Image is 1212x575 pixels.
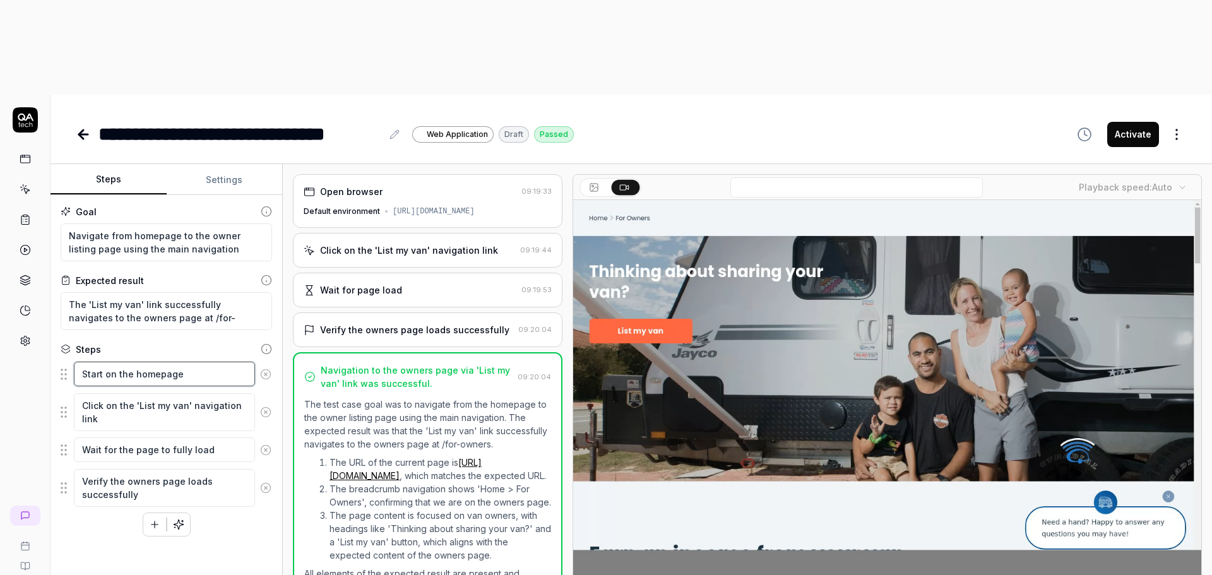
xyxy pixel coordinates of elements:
div: Suggestions [61,468,272,507]
button: Remove step [255,400,276,425]
a: Book a call with us [5,531,45,551]
span: Web Application [427,129,488,140]
time: 09:19:53 [521,285,552,294]
button: Steps [50,165,167,195]
div: Verify the owners page loads successfully [320,323,509,336]
div: Open browser [320,185,383,198]
time: 09:20:04 [518,372,551,381]
div: Steps [76,343,101,356]
a: Web Application [412,126,494,143]
div: Expected result [76,274,144,287]
time: 09:19:44 [520,246,552,254]
div: Suggestions [61,361,272,388]
div: [URL][DOMAIN_NAME] [393,206,475,217]
a: New conversation [10,506,40,526]
div: Suggestions [61,393,272,432]
div: Click on the 'List my van' navigation link [320,244,498,257]
div: Goal [76,205,97,218]
p: The test case goal was to navigate from the homepage to the owner listing page using the main nav... [304,398,551,451]
button: Remove step [255,437,276,463]
time: 09:19:33 [521,187,552,196]
div: Suggestions [61,437,272,463]
div: Draft [499,126,529,143]
button: Settings [167,165,283,195]
button: Remove step [255,362,276,387]
a: Documentation [5,551,45,571]
div: Wait for page load [320,283,402,297]
div: Default environment [304,206,380,217]
time: 09:20:04 [518,325,552,334]
button: View version history [1069,122,1100,147]
button: Activate [1107,122,1159,147]
button: Remove step [255,475,276,501]
li: The URL of the current page is , which matches the expected URL. [330,456,551,482]
li: The breadcrumb navigation shows 'Home > For Owners', confirming that we are on the owners page. [330,482,551,509]
div: Playback speed: [1079,181,1172,194]
div: Navigation to the owners page via 'List my van' link was successful. [321,364,513,390]
li: The page content is focused on van owners, with headings like 'Thinking about sharing your van?' ... [330,509,551,562]
div: Passed [534,126,574,143]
